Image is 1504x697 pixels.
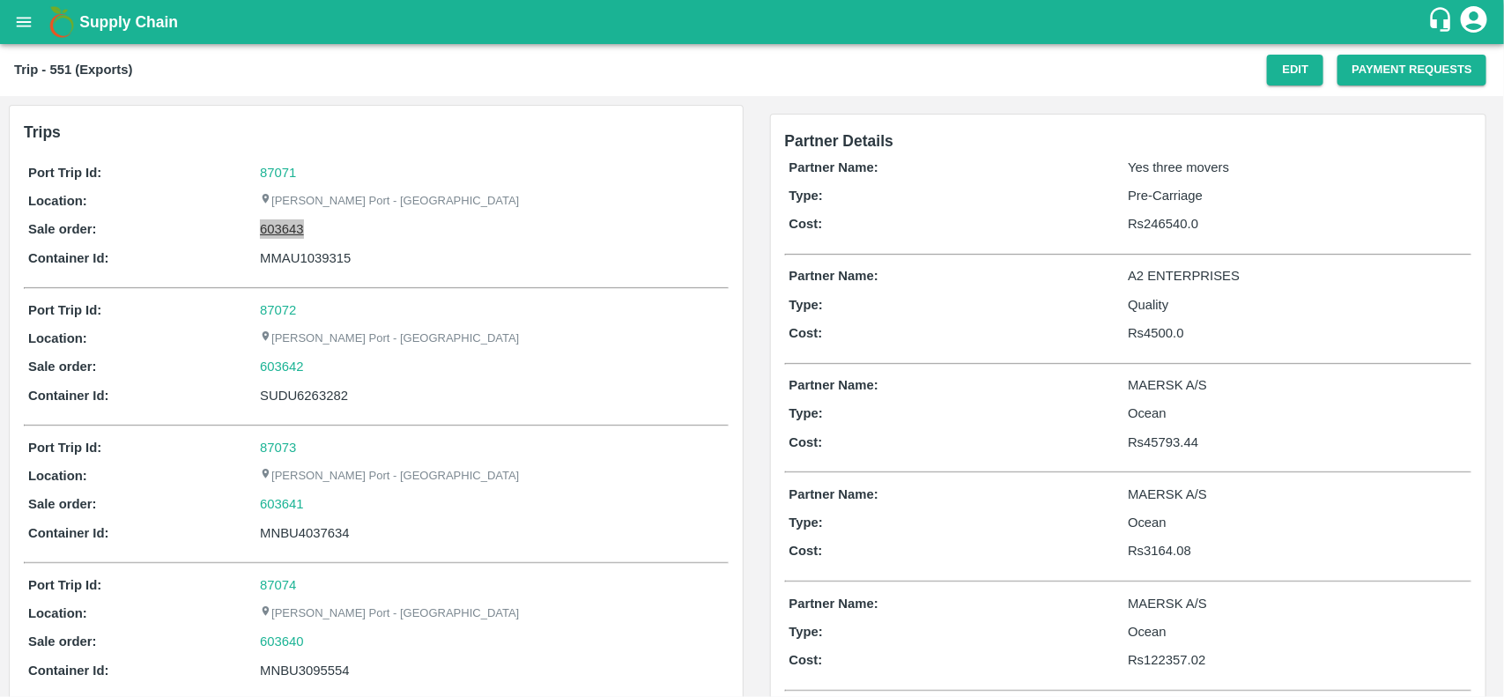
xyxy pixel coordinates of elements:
[1128,513,1467,532] p: Ocean
[260,494,304,514] a: 603641
[28,194,87,208] b: Location:
[28,578,101,592] b: Port Trip Id:
[28,166,101,180] b: Port Trip Id:
[14,63,132,77] b: Trip - 551 (Exports)
[28,331,87,345] b: Location:
[260,441,296,455] a: 87073
[1337,55,1486,85] button: Payment Requests
[260,219,304,239] a: 603643
[260,661,723,680] div: MNBU3095554
[28,634,97,649] b: Sale order:
[44,4,79,40] img: logo
[789,160,878,174] b: Partner Name:
[28,303,101,317] b: Port Trip Id:
[28,526,109,540] b: Container Id:
[1128,485,1467,504] p: MAERSK A/S
[28,664,109,678] b: Container Id:
[1128,186,1467,205] p: Pre-Carriage
[260,303,296,317] a: 87072
[260,357,304,376] a: 603642
[260,248,723,268] div: MMAU1039315
[260,193,519,210] p: [PERSON_NAME] Port - [GEOGRAPHIC_DATA]
[260,468,519,485] p: [PERSON_NAME] Port - [GEOGRAPHIC_DATA]
[1128,323,1467,343] p: Rs 4500.0
[1128,266,1467,285] p: A2 ENTERPRISES
[789,625,824,639] b: Type:
[789,269,878,283] b: Partner Name:
[28,497,97,511] b: Sale order:
[79,13,178,31] b: Supply Chain
[1128,541,1467,560] p: Rs 3164.08
[789,298,824,312] b: Type:
[28,251,109,265] b: Container Id:
[260,166,296,180] a: 87071
[789,487,878,501] b: Partner Name:
[1427,6,1458,38] div: customer-support
[260,386,723,405] div: SUDU6263282
[24,123,61,141] b: Trips
[260,632,304,651] a: 603640
[1128,404,1467,423] p: Ocean
[1128,295,1467,315] p: Quality
[79,10,1427,34] a: Supply Chain
[1267,55,1323,85] button: Edit
[789,189,824,203] b: Type:
[28,606,87,620] b: Location:
[260,605,519,622] p: [PERSON_NAME] Port - [GEOGRAPHIC_DATA]
[789,515,824,530] b: Type:
[28,222,97,236] b: Sale order:
[4,2,44,42] button: open drawer
[1128,622,1467,641] p: Ocean
[28,389,109,403] b: Container Id:
[785,132,894,150] span: Partner Details
[789,217,823,231] b: Cost:
[789,326,823,340] b: Cost:
[1128,433,1467,452] p: Rs 45793.44
[789,597,878,611] b: Partner Name:
[1128,158,1467,177] p: Yes three movers
[1128,650,1467,670] p: Rs 122357.02
[789,435,823,449] b: Cost:
[28,469,87,483] b: Location:
[260,523,723,543] div: MNBU4037634
[789,653,823,667] b: Cost:
[28,441,101,455] b: Port Trip Id:
[1458,4,1490,41] div: account of current user
[28,360,97,374] b: Sale order:
[1128,375,1467,395] p: MAERSK A/S
[789,406,824,420] b: Type:
[260,330,519,347] p: [PERSON_NAME] Port - [GEOGRAPHIC_DATA]
[1128,214,1467,234] p: Rs 246540.0
[1128,594,1467,613] p: MAERSK A/S
[789,544,823,558] b: Cost:
[789,378,878,392] b: Partner Name:
[260,578,296,592] a: 87074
